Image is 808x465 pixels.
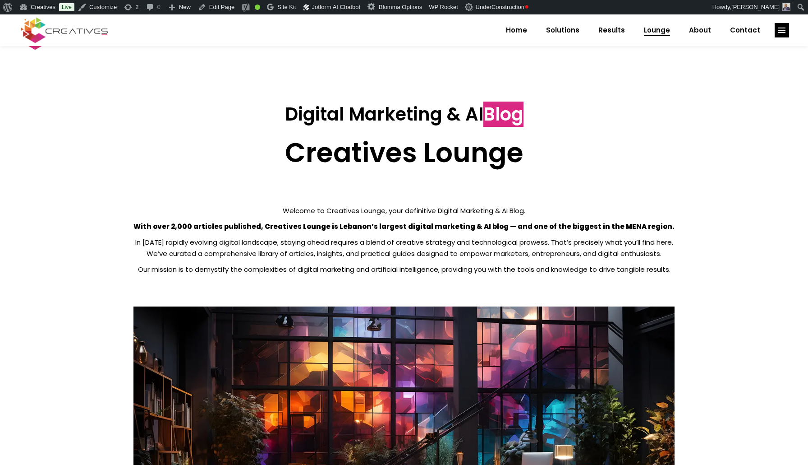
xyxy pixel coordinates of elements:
[133,264,675,275] p: Our mission is to demystify the complexities of digital marketing and artificial intelligence, pr...
[598,19,625,42] span: Results
[483,102,523,127] span: Blog
[546,19,579,42] span: Solutions
[133,136,675,169] h2: Creatives Lounge
[465,3,474,11] img: Creatives | Creatives Lounge
[537,19,589,42] a: Solutions
[59,3,74,11] a: Live
[133,222,675,231] strong: With over 2,000 articles published, Creatives Lounge is Lebanon’s largest digital marketing & AI ...
[730,19,760,42] span: Contact
[133,103,675,125] h3: Digital Marketing & AI
[689,19,711,42] span: About
[589,19,634,42] a: Results
[133,237,675,259] p: In [DATE] rapidly evolving digital landscape, staying ahead requires a blend of creative strategy...
[19,16,110,44] img: Creatives
[679,19,721,42] a: About
[644,19,670,42] span: Lounge
[496,19,537,42] a: Home
[721,19,770,42] a: Contact
[775,23,789,37] a: link
[277,4,296,10] span: Site Kit
[255,5,260,10] div: Good
[634,19,679,42] a: Lounge
[782,3,790,11] img: Creatives | Creatives Lounge
[506,19,527,42] span: Home
[133,205,675,216] p: Welcome to Creatives Lounge, your definitive Digital Marketing & AI Blog.
[731,4,780,10] span: [PERSON_NAME]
